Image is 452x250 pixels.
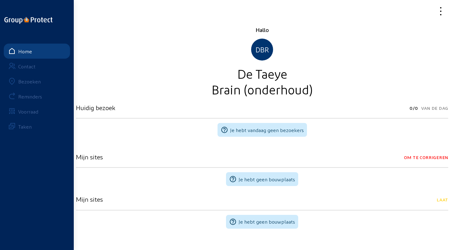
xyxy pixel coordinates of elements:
[4,59,70,74] a: Contact
[4,44,70,59] a: Home
[437,195,448,204] span: Laat
[4,74,70,89] a: Bezoeken
[18,109,38,114] div: Voorraad
[221,126,228,134] mat-icon: help_outline
[76,195,103,203] h3: Mijn sites
[404,153,448,162] span: Om te corrigeren
[239,176,295,182] span: Je hebt geen bouwplaats
[76,66,448,81] div: De Taeye
[76,81,448,97] div: Brain (onderhoud)
[239,219,295,225] span: Je hebt geen bouwplaats
[4,17,52,24] img: logo-oneline.png
[4,89,70,104] a: Reminders
[18,48,32,54] div: Home
[18,78,41,84] div: Bezoeken
[421,104,448,113] span: Van de dag
[18,124,32,130] div: Taken
[251,39,273,61] div: DBR
[76,153,103,161] h3: Mijn sites
[4,119,70,134] a: Taken
[230,127,304,133] span: Je hebt vandaag geen bezoekers
[76,26,448,34] div: Hallo
[76,104,115,111] h3: Huidig bezoek
[18,93,42,99] div: Reminders
[229,218,237,226] mat-icon: help_outline
[229,175,237,183] mat-icon: help_outline
[18,63,35,69] div: Contact
[410,104,418,113] span: 0/0
[4,104,70,119] a: Voorraad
